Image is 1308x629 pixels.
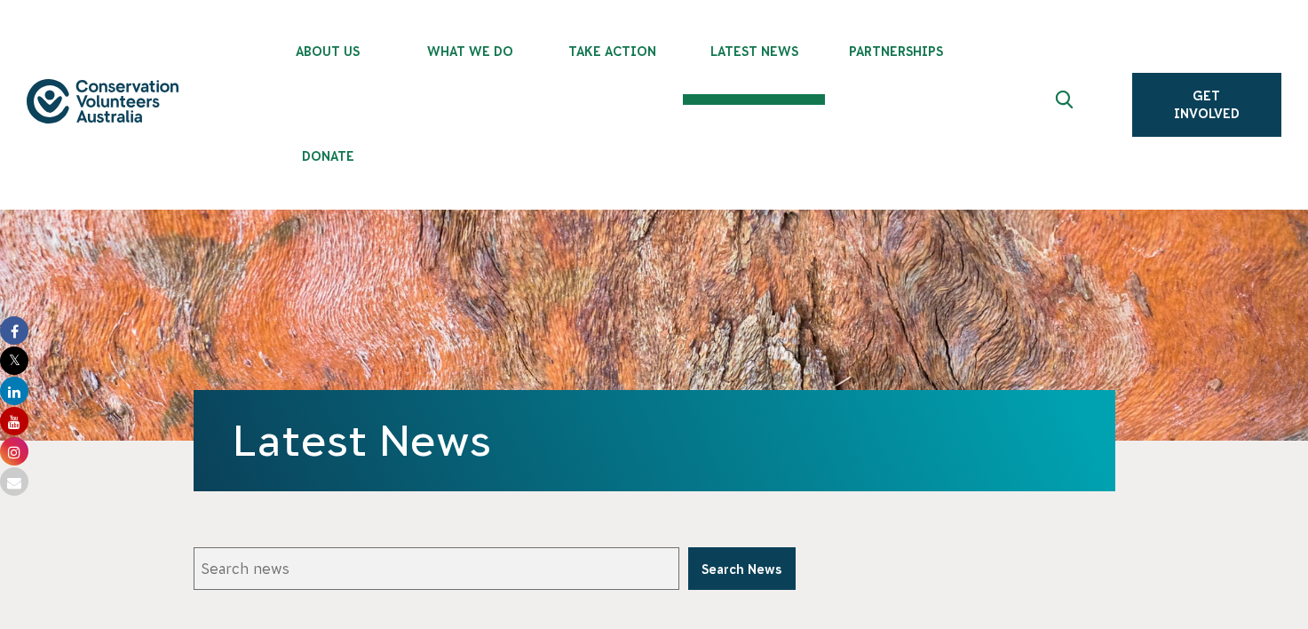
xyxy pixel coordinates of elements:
a: Get Involved [1132,73,1281,137]
input: Search news [194,547,679,590]
span: Expand search box [1055,91,1077,119]
span: What We Do [399,44,541,59]
button: Expand search box Close search box [1045,84,1088,126]
span: Latest News [683,44,825,59]
img: logo.svg [27,79,178,123]
span: Donate [257,149,399,163]
span: Partnerships [825,44,967,59]
a: Latest News [233,417,491,465]
span: Take Action [541,44,683,59]
button: Search News [688,547,796,590]
span: About Us [257,44,399,59]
